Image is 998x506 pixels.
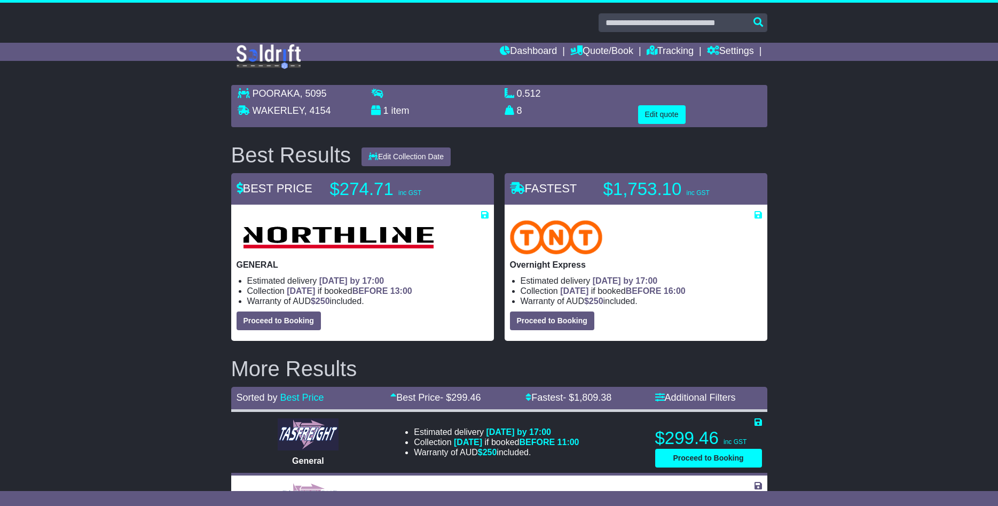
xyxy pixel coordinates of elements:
[478,448,497,457] span: $
[603,178,737,200] p: $1,753.10
[287,286,412,295] span: if booked
[724,438,746,446] span: inc GST
[510,182,577,195] span: FASTEST
[237,220,440,254] img: Northline Distribution: GENERAL
[521,296,762,306] li: Warranty of AUD included.
[237,312,321,330] button: Proceed to Booking
[500,43,557,61] a: Dashboard
[391,105,410,116] span: item
[454,438,482,447] span: [DATE]
[414,437,579,447] li: Collection
[253,88,300,99] span: POORAKA
[304,105,331,116] span: , 4154
[563,392,611,403] span: - $
[655,427,762,449] p: $299.46
[638,105,686,124] button: Edit quote
[521,276,762,286] li: Estimated delivery
[414,447,579,457] li: Warranty of AUD included.
[237,392,278,403] span: Sorted by
[237,260,489,270] p: GENERAL
[287,286,315,295] span: [DATE]
[589,297,603,306] span: 250
[510,312,594,330] button: Proceed to Booking
[247,286,489,296] li: Collection
[253,105,304,116] span: WAKERLEY
[330,178,463,200] p: $274.71
[352,286,388,295] span: BEFORE
[626,286,662,295] span: BEFORE
[319,276,384,285] span: [DATE] by 17:00
[655,449,762,468] button: Proceed to Booking
[517,105,522,116] span: 8
[383,105,389,116] span: 1
[570,43,633,61] a: Quote/Book
[237,182,312,195] span: BEST PRICE
[560,286,685,295] span: if booked
[231,357,767,380] h2: More Results
[316,297,330,306] span: 250
[300,88,327,99] span: , 5095
[664,286,686,295] span: 16:00
[647,43,694,61] a: Tracking
[292,456,324,465] span: General
[510,220,603,254] img: TNT Domestic: Overnight Express
[655,392,736,403] a: Additional Filters
[280,392,324,403] a: Best Price
[593,276,658,285] span: [DATE] by 17:00
[247,276,489,286] li: Estimated delivery
[519,438,555,447] span: BEFORE
[486,427,551,437] span: [DATE] by 17:00
[557,438,579,447] span: 11:00
[483,448,497,457] span: 250
[510,260,762,270] p: Overnight Express
[560,286,588,295] span: [DATE]
[311,297,330,306] span: $
[451,392,481,403] span: 299.46
[517,88,541,99] span: 0.512
[584,297,603,306] span: $
[247,296,489,306] li: Warranty of AUD included.
[226,143,357,167] div: Best Results
[707,43,754,61] a: Settings
[390,286,412,295] span: 13:00
[398,189,421,197] span: inc GST
[574,392,611,403] span: 1,809.38
[525,392,611,403] a: Fastest- $1,809.38
[454,438,579,447] span: if booked
[440,392,481,403] span: - $
[521,286,762,296] li: Collection
[390,392,481,403] a: Best Price- $299.46
[414,491,579,501] li: Estimated delivery
[414,427,579,437] li: Estimated delivery
[278,418,339,450] img: Tasfreight: General
[686,189,709,197] span: inc GST
[362,147,451,166] button: Edit Collection Date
